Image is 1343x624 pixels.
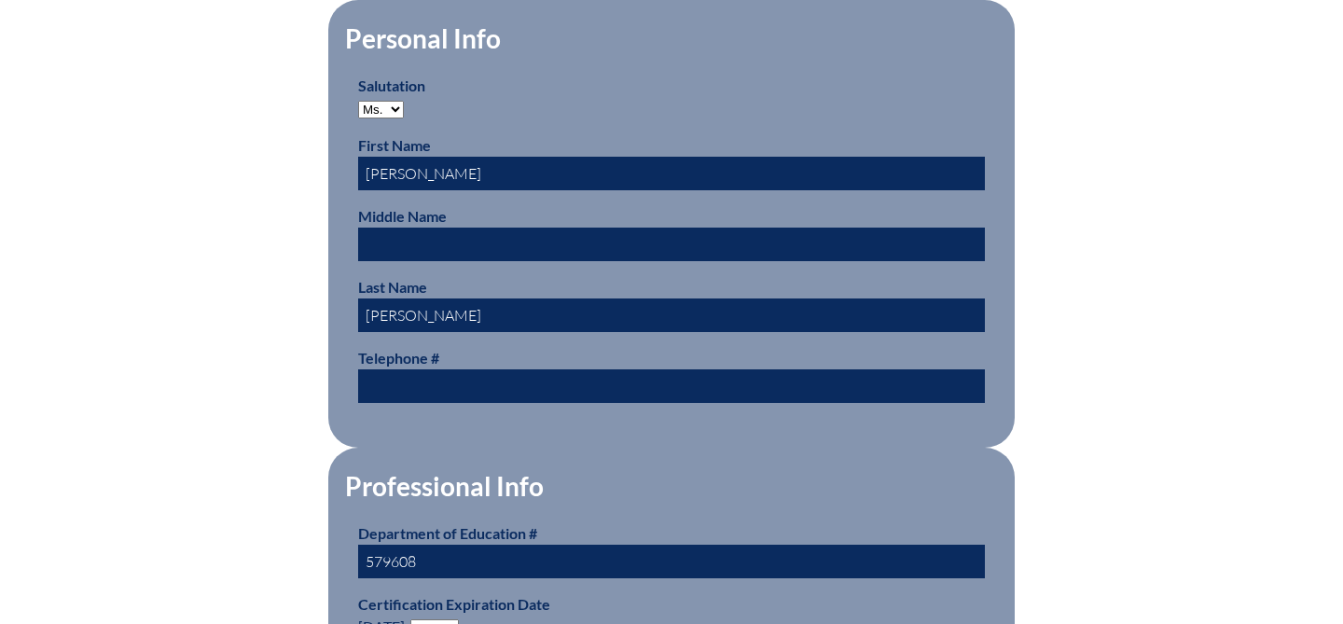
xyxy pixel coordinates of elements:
[358,207,447,225] label: Middle Name
[358,101,404,118] select: persons_salutation
[358,136,431,154] label: First Name
[358,76,425,94] label: Salutation
[343,22,503,54] legend: Personal Info
[358,349,439,367] label: Telephone #
[358,278,427,296] label: Last Name
[358,524,537,542] label: Department of Education #
[343,470,546,502] legend: Professional Info
[358,595,550,613] label: Certification Expiration Date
